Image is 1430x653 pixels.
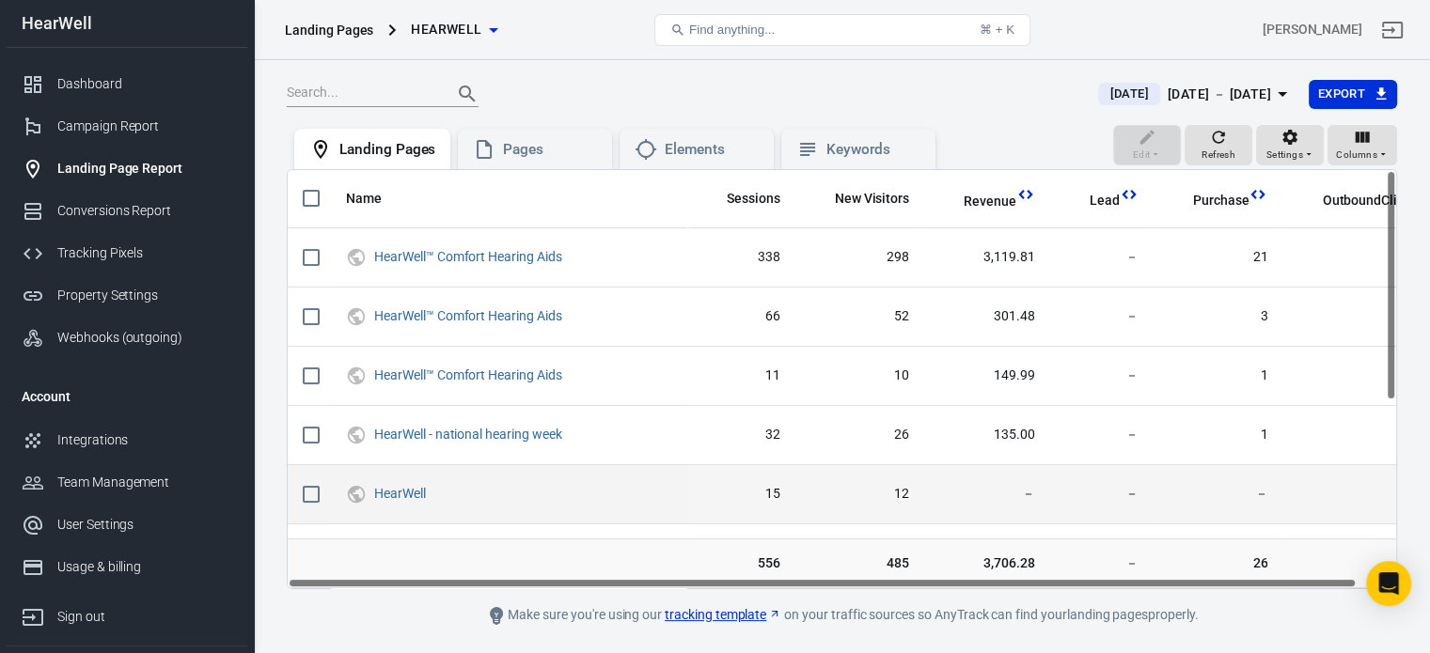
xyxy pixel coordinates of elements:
div: Landing Pages [285,21,373,39]
a: User Settings [7,504,247,546]
div: Account id: BS7ZPrtF [1263,20,1362,39]
div: Tracking Pixels [57,243,232,263]
button: Refresh [1185,125,1252,166]
span: HearWell [411,18,481,41]
div: Campaign Report [57,117,232,136]
button: HearWell [403,12,504,47]
a: Webhooks (outgoing) [7,317,247,359]
div: Team Management [57,473,232,492]
button: [DATE][DATE] － [DATE] [1083,79,1308,110]
div: Usage & billing [57,557,232,577]
div: Sign out [57,607,232,627]
div: Integrations [57,430,232,450]
div: [DATE] － [DATE] [1168,83,1271,106]
button: Export [1309,80,1397,109]
a: Tracking Pixels [7,232,247,274]
div: Property Settings [57,286,232,305]
a: Sign out [7,588,247,638]
div: Make sure you're using our on your traffic sources so AnyTrack can find your landing pages properly. [419,604,1265,627]
div: Landing Pages [339,140,435,160]
a: Dashboard [7,63,247,105]
a: Conversions Report [7,190,247,232]
button: Settings [1256,125,1324,166]
div: ⌘ + K [980,23,1014,37]
a: Usage & billing [7,546,247,588]
a: Landing Page Report [7,148,247,190]
div: Landing Page Report [57,159,232,179]
div: Elements [665,140,759,160]
a: Integrations [7,419,247,461]
div: Dashboard [57,74,232,94]
a: Sign out [1370,8,1415,53]
span: Settings [1266,147,1303,163]
div: Open Intercom Messenger [1366,561,1411,606]
li: Account [7,374,247,419]
div: Webhooks (outgoing) [57,328,232,348]
a: Campaign Report [7,105,247,148]
button: Columns [1328,125,1397,166]
span: Refresh [1202,147,1235,163]
div: Conversions Report [57,201,232,221]
div: Keywords [826,140,920,160]
div: User Settings [57,515,232,535]
a: tracking template [665,605,781,625]
button: Search [445,71,490,117]
a: Team Management [7,461,247,504]
a: Property Settings [7,274,247,317]
span: Find anything... [689,23,775,37]
span: Columns [1336,147,1377,163]
button: Find anything...⌘ + K [654,14,1030,46]
input: Search... [287,82,437,106]
span: [DATE] [1102,85,1155,103]
div: HearWell [7,15,247,32]
div: Pages [503,140,597,160]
